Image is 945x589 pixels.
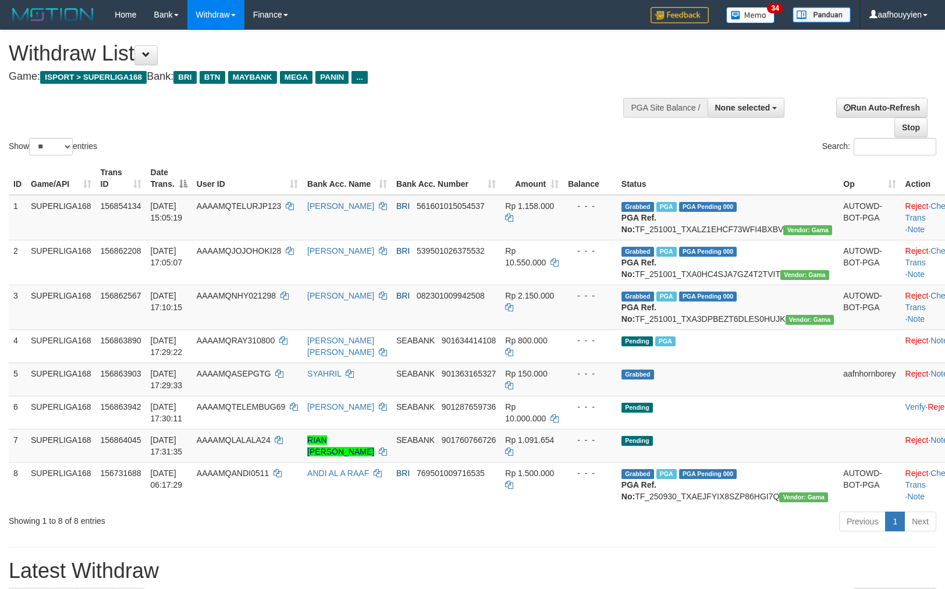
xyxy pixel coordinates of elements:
td: AUTOWD-BOT-PGA [839,195,900,240]
td: 8 [9,462,26,507]
a: Reject [905,291,929,300]
div: - - - [568,290,612,301]
span: Grabbed [621,292,654,301]
span: 156864045 [101,435,141,445]
span: BRI [396,469,410,478]
span: Copy 539501026375532 to clipboard [417,246,485,256]
span: [DATE] 17:05:07 [151,246,183,267]
a: Note [907,269,925,279]
a: Note [907,492,925,501]
label: Show entries [9,138,97,155]
span: 156863942 [101,402,141,411]
img: Feedback.jpg [651,7,709,23]
div: - - - [568,200,612,212]
th: Game/API: activate to sort column ascending [26,162,96,195]
td: SUPERLIGA168 [26,363,96,396]
td: 3 [9,285,26,329]
td: 2 [9,240,26,285]
div: - - - [568,434,612,446]
span: [DATE] 17:30:11 [151,402,183,423]
span: 156863890 [101,336,141,345]
span: [DATE] 15:05:19 [151,201,183,222]
span: PGA Pending [679,247,737,257]
span: Rp 10.000.000 [505,402,546,423]
td: SUPERLIGA168 [26,396,96,429]
span: Rp 150.000 [505,369,547,378]
span: Copy 082301009942508 to clipboard [417,291,485,300]
td: TF_251001_TXA0HC4SJA7GZ4T2TVIT [617,240,839,285]
th: Bank Acc. Number: activate to sort column ascending [392,162,500,195]
span: PANIN [315,71,349,84]
b: PGA Ref. No: [621,303,656,324]
span: 156854134 [101,201,141,211]
a: SYAHRIL [307,369,341,378]
span: Grabbed [621,247,654,257]
a: Previous [839,512,886,531]
span: Marked by aafromsomean [656,469,677,479]
th: ID [9,162,26,195]
span: ISPORT > SUPERLIGA168 [40,71,147,84]
span: Vendor URL: https://trx31.1velocity.biz [780,270,829,280]
td: TF_250930_TXAEJFYIX8SZP86HGI7Q [617,462,839,507]
th: Status [617,162,839,195]
a: [PERSON_NAME] [PERSON_NAME] [307,336,374,357]
span: AAAAMQASEPGTG [197,369,271,378]
span: SEABANK [396,336,435,345]
span: MAYBANK [228,71,277,84]
td: AUTOWD-BOT-PGA [839,462,900,507]
span: [DATE] 06:17:29 [151,469,183,489]
span: BTN [200,71,225,84]
a: Reject [905,201,929,211]
a: [PERSON_NAME] [307,246,374,256]
span: AAAAMQRAY310800 [197,336,275,345]
span: Rp 10.550.000 [505,246,546,267]
span: Copy 901634414108 to clipboard [442,336,496,345]
a: Note [907,314,925,324]
a: Run Auto-Refresh [836,98,928,118]
span: ... [351,71,367,84]
a: Reject [905,246,929,256]
th: Amount: activate to sort column ascending [500,162,563,195]
span: AAAAMQANDI0511 [197,469,269,478]
a: Reject [905,469,929,478]
label: Search: [822,138,936,155]
span: 156731688 [101,469,141,478]
img: MOTION_logo.png [9,6,97,23]
b: PGA Ref. No: [621,258,656,279]
b: PGA Ref. No: [621,213,656,234]
div: PGA Site Balance / [623,98,707,118]
a: 1 [885,512,905,531]
img: Button%20Memo.svg [726,7,775,23]
span: [DATE] 17:10:15 [151,291,183,312]
td: 6 [9,396,26,429]
span: PGA Pending [679,292,737,301]
span: Vendor URL: https://trx31.1velocity.biz [779,492,828,502]
span: Copy 901760766726 to clipboard [442,435,496,445]
span: Rp 1.091.654 [505,435,554,445]
h1: Latest Withdraw [9,559,936,583]
span: AAAAMQTELEMBUG69 [197,402,286,411]
div: - - - [568,335,612,346]
a: Note [907,225,925,234]
span: [DATE] 17:29:22 [151,336,183,357]
td: 5 [9,363,26,396]
span: Copy 901287659736 to clipboard [442,402,496,411]
b: PGA Ref. No: [621,480,656,501]
td: SUPERLIGA168 [26,195,96,240]
a: Reject [905,336,929,345]
span: Marked by aafsengchandara [655,336,676,346]
th: Date Trans.: activate to sort column descending [146,162,192,195]
span: Vendor URL: https://trx31.1velocity.biz [786,315,834,325]
select: Showentries [29,138,73,155]
a: RIAN [PERSON_NAME] [307,435,374,456]
td: TF_251001_TXALZ1EHCF73WFI4BXBV [617,195,839,240]
a: Reject [905,435,929,445]
td: TF_251001_TXA3DPBEZT6DLES0HUJK [617,285,839,329]
td: SUPERLIGA168 [26,240,96,285]
a: ANDI AL A RAAF [307,469,369,478]
td: 7 [9,429,26,462]
td: 1 [9,195,26,240]
span: Rp 800.000 [505,336,547,345]
td: SUPERLIGA168 [26,462,96,507]
span: Copy 561601015054537 to clipboard [417,201,485,211]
